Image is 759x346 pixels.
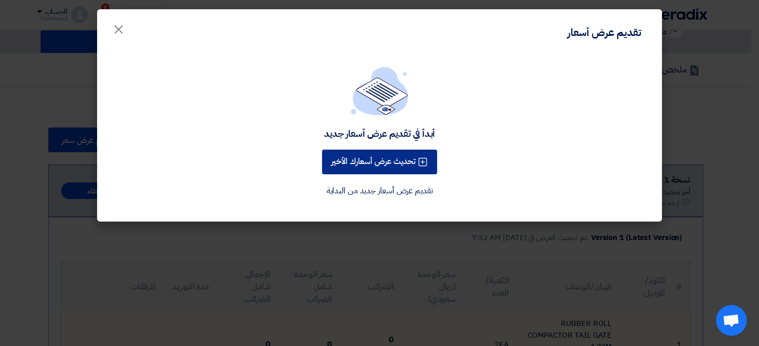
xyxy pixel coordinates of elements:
span: × [112,13,125,44]
div: دردشة مفتوحة [716,305,747,336]
img: empty_state_list.svg [351,67,408,115]
button: Close [104,16,133,37]
button: تحديث عرض أسعارك الأخير [322,150,437,174]
div: أبدأ في تقديم عرض أسعار جديد [324,128,435,139]
div: تقديم عرض أسعار [567,25,641,40]
a: تقديم عرض أسعار جديد من البداية [327,185,433,197]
